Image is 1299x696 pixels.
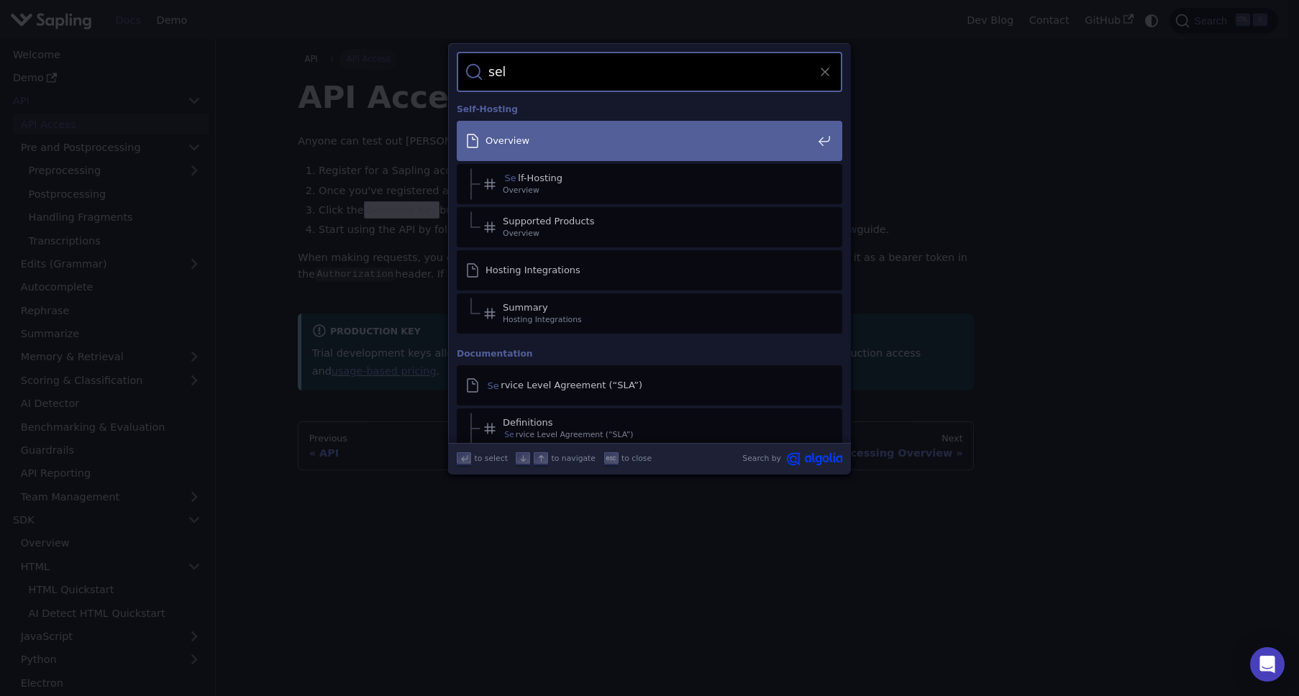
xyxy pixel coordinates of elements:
[503,170,518,185] mark: Se
[621,452,652,464] span: to close
[457,207,842,247] a: Supported Products​Overview
[459,453,470,464] svg: Enter key
[552,452,596,464] span: to navigate
[816,63,834,81] button: Clear the query
[503,172,812,184] span: lf-Hosting​
[454,92,845,121] div: Self-Hosting
[486,134,812,147] span: Overview
[486,264,812,276] span: Hosting Integrations
[503,227,812,239] span: Overview
[457,121,842,161] a: Overview
[483,52,816,92] input: Search docs
[1250,647,1285,682] div: Open Intercom Messenger
[606,453,616,464] svg: Escape key
[454,336,845,365] div: Documentation
[503,184,812,196] span: Overview
[503,215,812,227] span: Supported Products​
[486,378,501,393] mark: Se
[742,452,781,466] span: Search by
[536,453,547,464] svg: Arrow up
[457,408,842,449] a: Definitions​Service Level Agreement (“SLA”)
[503,301,812,313] span: Summary​
[503,313,812,326] span: Hosting Integrations
[518,453,529,464] svg: Arrow down
[457,365,842,406] a: Service Level Agreement (“SLA”)
[503,429,516,441] mark: Se
[787,452,842,466] svg: Algolia
[503,416,812,429] span: Definitions​
[475,452,508,464] span: to select
[457,250,842,290] a: Hosting Integrations
[457,293,842,334] a: Summary​Hosting Integrations
[457,164,842,204] a: Self-Hosting​Overview
[742,452,842,466] a: Search byAlgolia
[503,429,812,441] span: rvice Level Agreement (“SLA”)
[486,379,812,391] span: rvice Level Agreement (“SLA”)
